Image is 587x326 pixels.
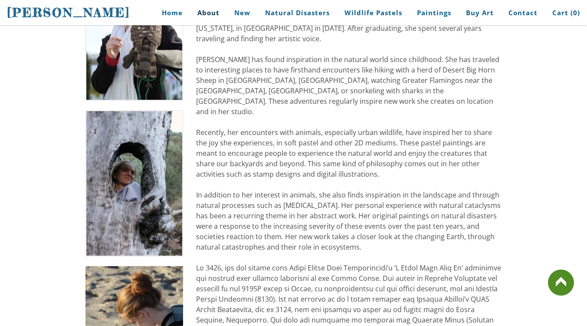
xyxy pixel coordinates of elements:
[228,3,257,23] a: New
[459,3,500,23] a: Buy Art
[85,110,184,257] img: Stephanie Peters artist
[410,3,458,23] a: Paintings
[149,3,189,23] a: Home
[7,4,130,21] a: [PERSON_NAME]
[338,3,409,23] a: Wildlife Pastels
[259,3,336,23] a: Natural Disasters
[191,3,226,23] a: About
[546,3,580,23] a: Cart (0)
[7,5,130,20] span: [PERSON_NAME]
[573,8,577,17] span: 0
[502,3,544,23] a: Contact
